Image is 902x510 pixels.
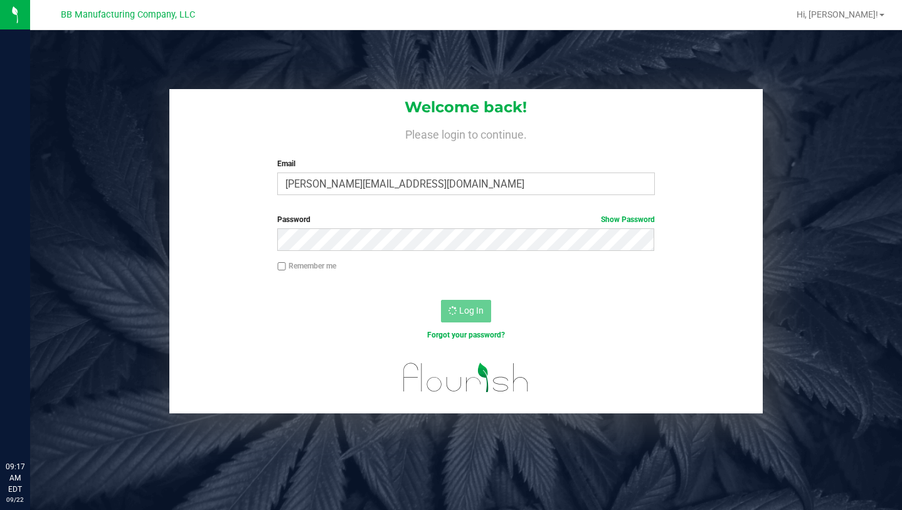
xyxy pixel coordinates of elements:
label: Remember me [277,260,336,272]
p: 09/22 [6,495,24,504]
input: Remember me [277,262,286,271]
img: flourish_logo.svg [392,354,541,401]
p: 09:17 AM EDT [6,461,24,495]
a: Forgot your password? [427,331,505,339]
h1: Welcome back! [169,99,763,115]
label: Email [277,158,654,169]
span: Log In [459,305,484,316]
button: Log In [441,300,491,322]
a: Show Password [601,215,655,224]
h4: Please login to continue. [169,125,763,141]
span: Hi, [PERSON_NAME]! [797,9,878,19]
span: Password [277,215,310,224]
span: BB Manufacturing Company, LLC [61,9,195,20]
